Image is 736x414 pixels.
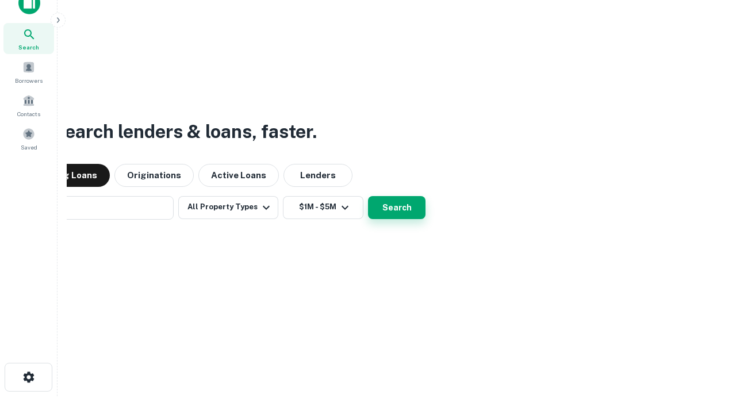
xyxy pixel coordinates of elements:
[678,285,736,340] iframe: Chat Widget
[17,109,40,118] span: Contacts
[283,164,352,187] button: Lenders
[18,43,39,52] span: Search
[3,56,54,87] a: Borrowers
[52,118,317,145] h3: Search lenders & loans, faster.
[178,196,278,219] button: All Property Types
[283,196,363,219] button: $1M - $5M
[15,76,43,85] span: Borrowers
[3,123,54,154] a: Saved
[198,164,279,187] button: Active Loans
[368,196,425,219] button: Search
[21,143,37,152] span: Saved
[3,23,54,54] a: Search
[114,164,194,187] button: Originations
[3,90,54,121] a: Contacts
